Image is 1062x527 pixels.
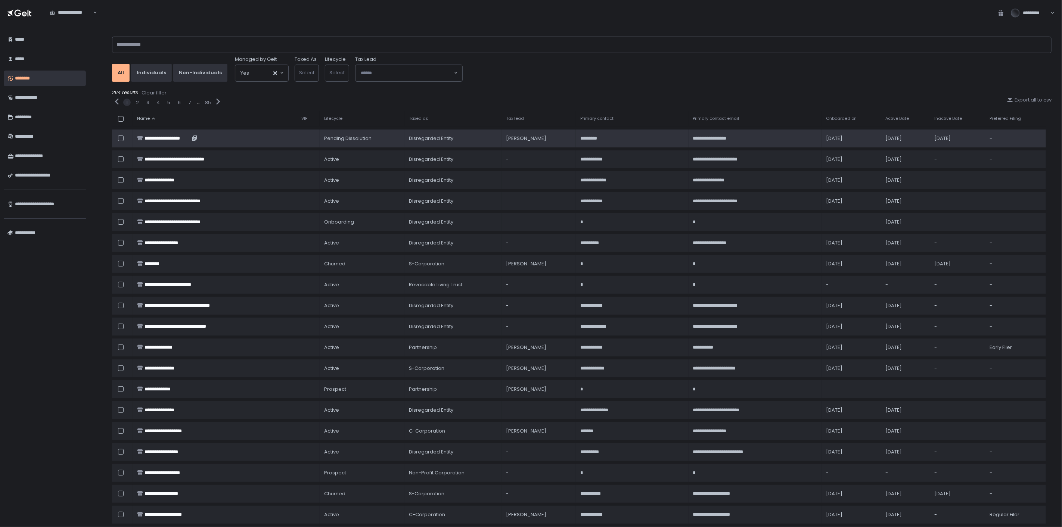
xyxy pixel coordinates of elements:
[137,69,166,76] div: Individuals
[409,407,497,414] div: Disregarded Entity
[146,99,149,106] div: 3
[409,470,497,476] div: Non-Profit Corporation
[990,198,1041,205] div: -
[409,449,497,455] div: Disregarded Entity
[886,449,926,455] div: [DATE]
[886,281,926,288] div: -
[506,344,572,351] div: [PERSON_NAME]
[506,281,572,288] div: -
[273,71,277,75] button: Clear Selected
[826,177,877,184] div: [DATE]
[324,490,345,497] span: churned
[580,116,614,121] span: Primary contact
[990,135,1041,142] div: -
[826,344,877,351] div: [DATE]
[935,428,981,434] div: -
[826,156,877,163] div: [DATE]
[167,99,170,106] button: 5
[173,64,227,82] button: Non-Individuals
[886,490,926,497] div: [DATE]
[324,281,339,288] span: active
[990,116,1021,121] span: Preferred Filing
[126,99,128,106] div: 1
[506,302,572,309] div: -
[506,116,524,121] span: Tax lead
[506,135,572,142] div: [PERSON_NAME]
[506,490,572,497] div: -
[826,470,877,476] div: -
[409,490,497,497] div: S-Corporation
[935,365,981,372] div: -
[990,428,1041,434] div: -
[506,449,572,455] div: -
[886,407,926,414] div: [DATE]
[409,511,497,518] div: C-Corporation
[935,449,981,455] div: -
[324,407,339,414] span: active
[935,219,981,225] div: -
[886,386,926,393] div: -
[324,511,339,518] span: active
[886,323,926,330] div: [DATE]
[178,99,181,106] button: 6
[506,240,572,246] div: -
[409,116,428,121] span: Taxed as
[886,428,926,434] div: [DATE]
[990,365,1041,372] div: -
[886,511,926,518] div: [DATE]
[826,302,877,309] div: [DATE]
[990,177,1041,184] div: -
[990,344,1041,351] div: Early Filer
[826,240,877,246] div: [DATE]
[189,99,191,106] button: 7
[935,281,981,288] div: -
[990,386,1041,393] div: -
[935,135,981,142] div: [DATE]
[409,281,497,288] div: Revocable Living Trust
[197,99,201,106] div: ...
[935,240,981,246] div: -
[299,69,314,76] span: Select
[324,135,372,142] span: pending Dissolution
[409,261,497,267] div: S-Corporation
[506,511,572,518] div: [PERSON_NAME]
[826,219,877,225] div: -
[935,198,981,205] div: -
[324,219,354,225] span: onboarding
[324,240,339,246] span: active
[826,261,877,267] div: [DATE]
[409,156,497,163] div: Disregarded Entity
[324,261,345,267] span: churned
[826,198,877,205] div: [DATE]
[409,240,497,246] div: Disregarded Entity
[506,323,572,330] div: -
[409,428,497,434] div: C-Corporation
[157,99,160,106] button: 4
[826,490,877,497] div: [DATE]
[324,323,339,330] span: active
[886,240,926,246] div: [DATE]
[506,428,572,434] div: [PERSON_NAME]
[136,99,139,106] div: 2
[205,99,211,106] button: 85
[826,407,877,414] div: [DATE]
[886,365,926,372] div: [DATE]
[112,89,1052,97] div: 2114 results
[990,302,1041,309] div: -
[886,198,926,205] div: [DATE]
[235,56,277,63] span: Managed by Gelt
[409,177,497,184] div: Disregarded Entity
[112,64,130,82] button: All
[506,177,572,184] div: -
[506,198,572,205] div: -
[935,407,981,414] div: -
[935,470,981,476] div: -
[409,365,497,372] div: S-Corporation
[990,240,1041,246] div: -
[826,386,877,393] div: -
[990,490,1041,497] div: -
